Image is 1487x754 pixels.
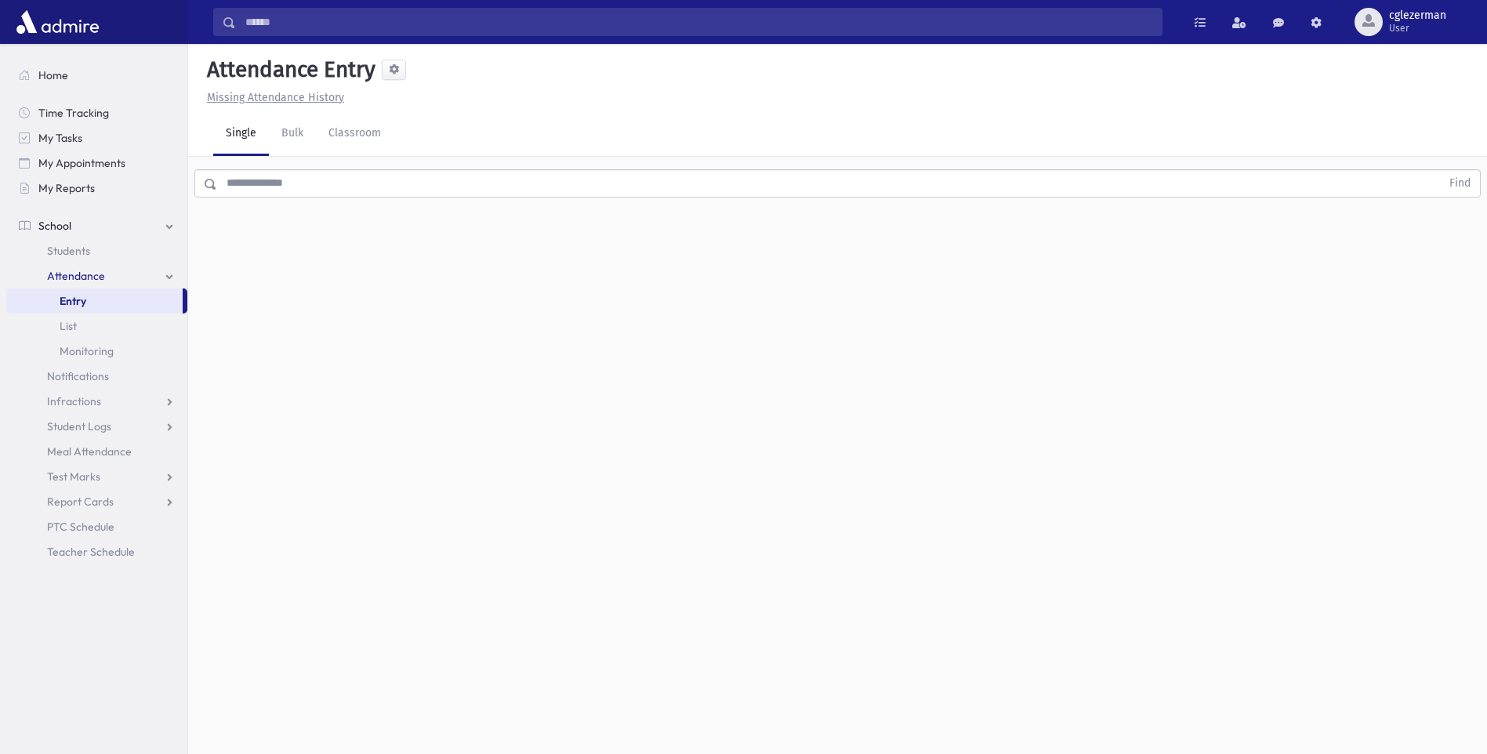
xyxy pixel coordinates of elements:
span: User [1389,22,1446,34]
a: Entry [6,288,183,314]
span: Teacher Schedule [47,545,135,559]
span: Time Tracking [38,106,109,120]
a: Students [6,238,187,263]
span: My Reports [38,181,95,195]
a: Home [6,63,187,88]
span: Home [38,68,68,82]
span: Test Marks [47,469,100,484]
span: Entry [60,294,86,308]
span: List [60,319,77,333]
button: Find [1440,170,1480,197]
span: Report Cards [47,495,114,509]
a: Bulk [269,112,316,156]
a: Report Cards [6,489,187,514]
span: My Appointments [38,156,125,170]
a: Single [213,112,269,156]
u: Missing Attendance History [207,91,344,104]
span: School [38,219,71,233]
span: Students [47,244,90,258]
span: Attendance [47,269,105,283]
a: Teacher Schedule [6,539,187,564]
a: My Appointments [6,150,187,176]
a: Infractions [6,389,187,414]
a: School [6,213,187,238]
a: Attendance [6,263,187,288]
a: Student Logs [6,414,187,439]
a: My Tasks [6,125,187,150]
span: Meal Attendance [47,444,132,459]
span: Student Logs [47,419,111,433]
span: Infractions [47,394,101,408]
a: Meal Attendance [6,439,187,464]
a: Time Tracking [6,100,187,125]
a: List [6,314,187,339]
a: Missing Attendance History [201,91,344,104]
a: Notifications [6,364,187,389]
a: My Reports [6,176,187,201]
a: Classroom [316,112,394,156]
span: Notifications [47,369,109,383]
span: Monitoring [60,344,114,358]
h5: Attendance Entry [201,56,375,83]
img: AdmirePro [13,6,103,38]
input: Search [236,8,1162,36]
a: Monitoring [6,339,187,364]
span: My Tasks [38,131,82,145]
span: PTC Schedule [47,520,114,534]
a: PTC Schedule [6,514,187,539]
a: Test Marks [6,464,187,489]
span: cglezerman [1389,9,1446,22]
